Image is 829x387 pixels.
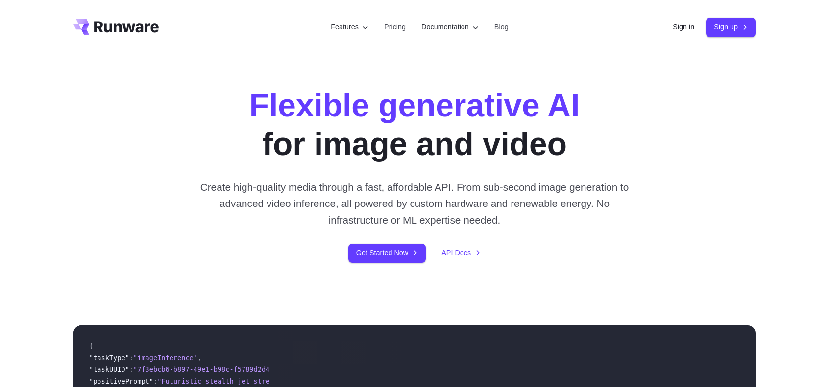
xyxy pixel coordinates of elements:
h1: for image and video [249,86,580,163]
a: Pricing [384,22,406,33]
a: API Docs [441,248,481,259]
span: { [89,342,93,350]
span: : [129,365,133,373]
label: Documentation [421,22,479,33]
span: "7f3ebcb6-b897-49e1-b98c-f5789d2d40d7" [133,365,286,373]
span: "Futuristic stealth jet streaking through a neon-lit cityscape with glowing purple exhaust" [157,377,522,385]
span: "imageInference" [133,354,197,362]
a: Go to / [73,19,159,35]
span: : [129,354,133,362]
span: "taskUUID" [89,365,129,373]
a: Blog [494,22,509,33]
span: "taskType" [89,354,129,362]
a: Sign in [673,22,694,33]
span: : [153,377,157,385]
a: Sign up [706,18,756,37]
strong: Flexible generative AI [249,87,580,123]
p: Create high-quality media through a fast, affordable API. From sub-second image generation to adv... [196,179,633,228]
span: "positivePrompt" [89,377,153,385]
label: Features [331,22,368,33]
a: Get Started Now [348,244,426,263]
span: , [197,354,201,362]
